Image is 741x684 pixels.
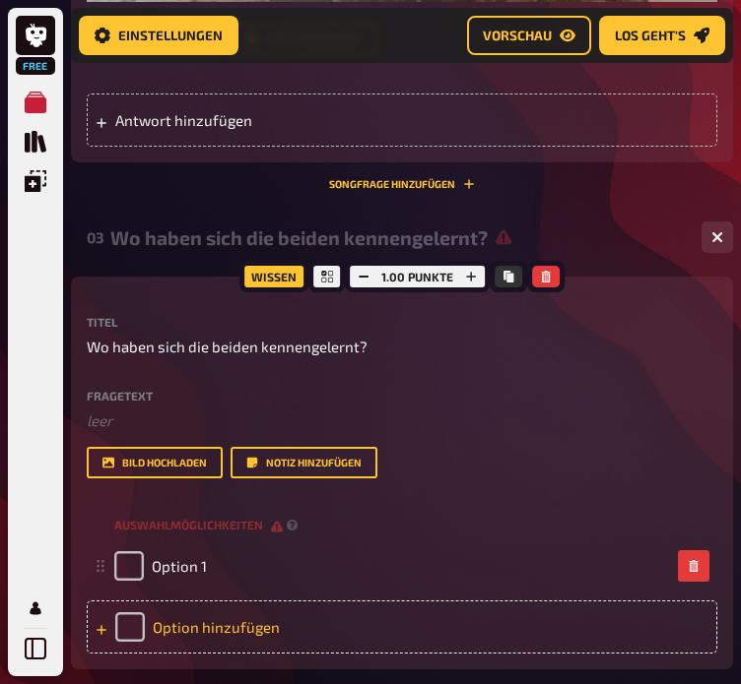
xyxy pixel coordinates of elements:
[231,447,377,478] button: Notiz hinzufügen
[16,83,55,122] a: Meine Quizze
[16,161,55,201] a: Einblendungen
[16,122,55,161] a: Quiz Sammlung
[483,29,552,42] span: Vorschau
[87,228,102,246] div: 03
[114,517,283,533] span: Auswahlmöglichkeiten
[152,557,207,575] span: Option 1
[599,16,725,55] a: Los geht's
[87,390,717,402] label: Fragetext
[115,111,300,129] span: Antwort hinzufügen
[467,16,591,55] a: Vorschau
[118,29,223,42] span: Einstellungen
[87,600,717,653] div: Option hinzufügen
[87,447,223,478] button: Bild hochladen
[18,60,53,72] span: Free
[87,316,717,328] label: Titel
[239,261,308,292] div: Wissen
[495,266,522,287] button: Kopieren
[16,589,55,628] a: Mein Konto
[79,16,238,55] a: Einstellungen
[345,261,490,292] div: 1.00 Punkte
[110,226,686,249] div: Wo haben sich die beiden kennengelernt?
[329,178,475,190] button: Songfrage hinzufügen
[87,336,368,358] span: Wo haben sich die beiden kennengelernt?
[615,29,686,42] span: Los geht's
